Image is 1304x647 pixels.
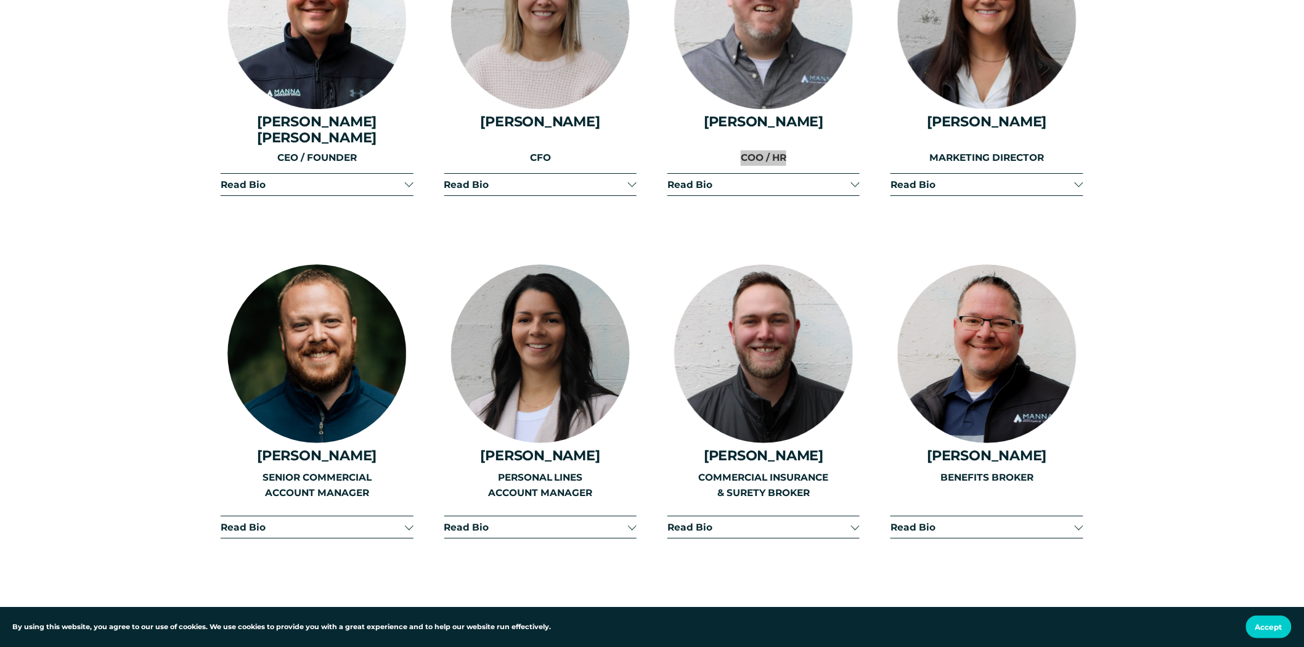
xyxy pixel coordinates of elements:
[444,447,637,463] h4: [PERSON_NAME]
[890,174,1083,195] button: Read Bio
[890,447,1083,463] h4: [PERSON_NAME]
[12,622,551,633] p: By using this website, you agree to our use of cookies. We use cookies to provide you with a grea...
[444,470,637,500] p: PERSONAL LINES ACCOUNT MANAGER
[221,150,413,166] p: CEO / FOUNDER
[221,521,404,533] span: Read Bio
[444,516,637,538] button: Read Bio
[667,516,860,538] button: Read Bio
[667,150,860,166] p: COO / HR
[444,113,637,129] h4: [PERSON_NAME]
[890,113,1083,129] h4: [PERSON_NAME]
[221,447,413,463] h4: [PERSON_NAME]
[221,179,404,190] span: Read Bio
[667,113,860,129] h4: [PERSON_NAME]
[221,113,413,145] h4: [PERSON_NAME] [PERSON_NAME]
[221,470,413,500] p: SENIOR COMMERCIAL ACCOUNT MANAGER
[1255,622,1282,632] span: Accept
[444,174,637,195] button: Read Bio
[221,174,413,195] button: Read Bio
[667,447,860,463] h4: [PERSON_NAME]
[444,521,628,533] span: Read Bio
[667,174,860,195] button: Read Bio
[667,470,860,500] p: COMMERCIAL INSURANCE & SURETY BROKER
[667,521,851,533] span: Read Bio
[1246,616,1292,638] button: Accept
[444,179,628,190] span: Read Bio
[221,516,413,538] button: Read Bio
[890,150,1083,166] p: MARKETING DIRECTOR
[890,179,1074,190] span: Read Bio
[890,470,1083,486] p: BENEFITS BROKER
[890,516,1083,538] button: Read Bio
[890,521,1074,533] span: Read Bio
[444,150,637,166] p: CFO
[667,179,851,190] span: Read Bio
